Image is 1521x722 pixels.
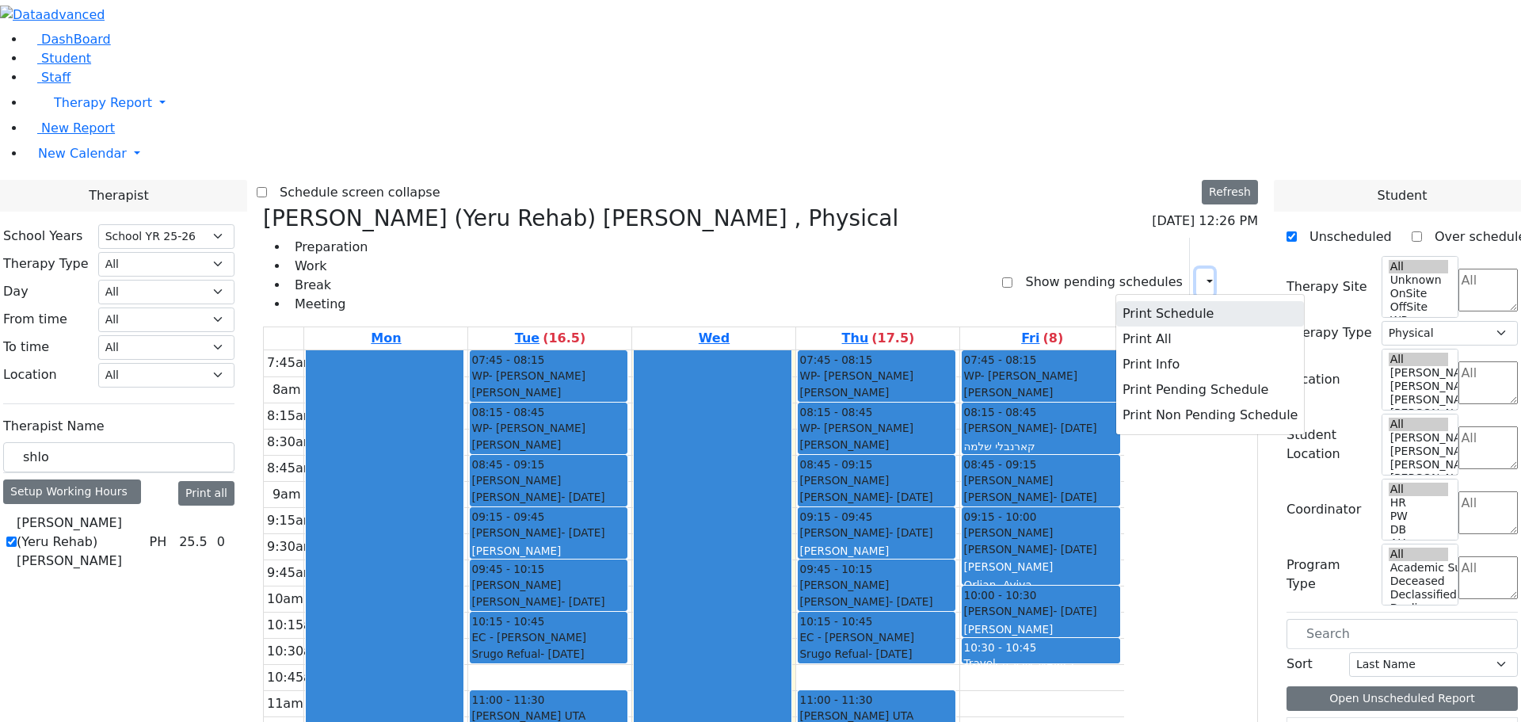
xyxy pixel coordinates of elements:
div: 0 [214,533,228,552]
option: [PERSON_NAME] 5 [1389,366,1449,380]
option: OnSite [1389,287,1449,300]
span: Student [41,51,91,66]
span: WP- [PERSON_NAME] [PERSON_NAME] [963,368,1118,400]
a: Student [25,51,91,66]
label: Therapy Type [3,254,89,273]
div: [PERSON_NAME] [471,489,626,505]
span: 10:15 - 10:45 [471,613,544,629]
label: School Years [3,227,82,246]
span: Staff [41,70,71,85]
span: Student [1377,186,1427,205]
div: Srugo Refual [799,646,954,662]
div: [PERSON_NAME] [799,663,954,679]
textarea: Search [1458,269,1518,311]
span: [PERSON_NAME] [799,577,889,593]
span: - [DATE] [1053,422,1096,434]
div: 7:45am [264,353,318,372]
div: [PERSON_NAME] [471,453,626,468]
label: Therapy Site [1287,277,1367,296]
label: Schedule screen collapse [267,180,440,205]
div: [PERSON_NAME] [799,525,954,541]
label: Student Location [1287,426,1372,464]
span: 11:00 - 11:30 [799,692,872,708]
span: 09:15 - 09:45 [471,509,544,525]
button: Print All [1116,327,1304,352]
label: To time [3,338,49,357]
a: August 21, 2025 [839,327,918,350]
label: Therapy Type [1287,323,1372,342]
div: 11am [264,694,307,713]
textarea: Search [1458,491,1518,534]
div: [PERSON_NAME] [471,594,626,609]
option: Declassified [1389,588,1449,602]
option: [PERSON_NAME] 2 [1389,472,1449,485]
span: 08:45 - 09:15 [963,457,1036,472]
label: Show pending schedules [1012,269,1182,295]
input: Search [3,442,234,472]
option: All [1389,260,1449,273]
option: [PERSON_NAME] 4 [1389,380,1449,393]
div: Report [1220,269,1228,296]
span: - [DATE] [889,526,932,539]
label: Day [3,282,29,301]
li: Break [288,276,368,295]
span: WP- [PERSON_NAME] [PERSON_NAME] [471,420,626,453]
span: WP- [PERSON_NAME] [PERSON_NAME] [799,368,954,400]
div: [PERSON_NAME] [799,543,954,559]
span: [PERSON_NAME] [963,525,1053,541]
span: [PERSON_NAME] [471,577,561,593]
option: All [1389,353,1449,366]
option: [PERSON_NAME] 2 [1389,407,1449,420]
option: All [1389,548,1449,561]
div: [PERSON_NAME] [963,621,1118,637]
span: 10:00 - 10:30 [963,587,1036,603]
option: [PERSON_NAME] 4 [1389,445,1449,458]
option: Deceased [1389,575,1449,588]
a: Staff [25,70,71,85]
span: 07:45 - 08:15 [799,352,872,368]
div: [PERSON_NAME] [799,594,954,609]
button: Refresh [1202,180,1258,204]
span: - [DATE] [868,648,912,660]
div: 10:30am [264,642,327,661]
div: 10:45am [264,668,327,687]
div: [PERSON_NAME] [963,489,1118,505]
span: [PERSON_NAME] [963,472,1053,488]
span: WP- [PERSON_NAME] [PERSON_NAME] [471,368,626,400]
span: 09:15 - 10:00 [963,509,1036,525]
span: - [DATE] [561,491,604,503]
option: All [1389,418,1449,431]
span: - [DATE] [889,595,932,608]
span: [PERSON_NAME] [471,472,561,488]
div: Srugo Refual [471,646,626,662]
option: [PERSON_NAME] 3 [1389,458,1449,472]
label: (8) [1043,329,1063,348]
span: 08:45 - 09:15 [471,457,544,472]
div: [PERSON_NAME] [799,453,954,468]
span: 07:45 - 08:15 [963,352,1036,368]
div: [PERSON_NAME] [799,489,954,505]
span: Therapy Report [54,95,152,110]
div: 8:15am [264,407,318,426]
span: EC - [PERSON_NAME] [471,629,586,645]
button: Print Schedule [1116,301,1304,327]
div: 9am [269,485,304,504]
input: Search [1287,619,1518,649]
span: - [DATE] [561,595,604,608]
div: [PERSON_NAME] [471,663,626,679]
div: [PERSON_NAME] [799,682,954,697]
span: - [DATE] [889,491,932,503]
span: - [DATE] [561,526,604,539]
span: 10:30 - 10:45 [963,641,1036,654]
button: Print Pending Schedule [1116,377,1304,403]
span: - [DATE] [1053,605,1096,617]
a: New Report [25,120,115,136]
textarea: Search [1458,426,1518,469]
div: [PERSON_NAME] [963,400,1118,416]
div: 8:45am [264,459,318,478]
span: EC - [PERSON_NAME] [799,629,914,645]
label: Unscheduled [1297,224,1392,250]
div: Setup Working Hours [3,479,141,504]
option: [PERSON_NAME] 3 [1389,393,1449,407]
li: Preparation [288,238,368,257]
